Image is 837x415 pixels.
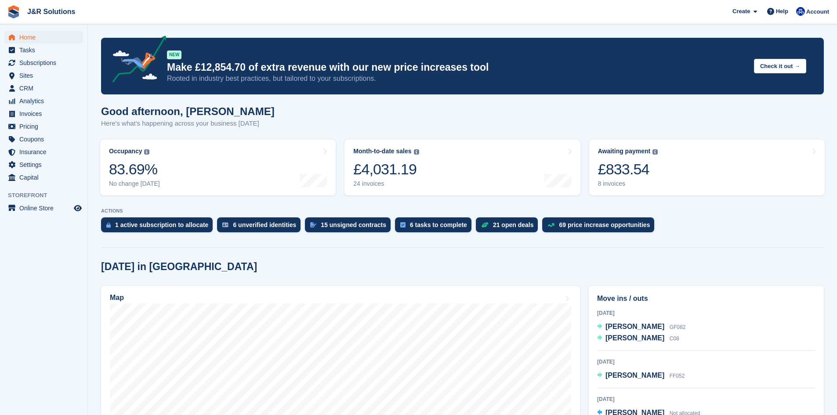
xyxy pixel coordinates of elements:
div: Awaiting payment [598,148,651,155]
a: J&R Solutions [24,4,79,19]
a: Month-to-date sales £4,031.19 24 invoices [344,140,580,195]
div: 83.69% [109,160,160,178]
img: icon-info-grey-7440780725fd019a000dd9b08b2336e03edf1995a4989e88bcd33f0948082b44.svg [144,149,149,155]
a: menu [4,69,83,82]
div: 8 invoices [598,180,658,188]
span: [PERSON_NAME] [605,323,664,330]
img: deal-1b604bf984904fb50ccaf53a9ad4b4a5d6e5aea283cecdc64d6e3604feb123c2.svg [481,222,489,228]
img: active_subscription_to_allocate_icon-d502201f5373d7db506a760aba3b589e785aa758c864c3986d89f69b8ff3... [106,222,111,228]
span: Settings [19,159,72,171]
img: icon-info-grey-7440780725fd019a000dd9b08b2336e03edf1995a4989e88bcd33f0948082b44.svg [652,149,658,155]
a: [PERSON_NAME] C08 [597,333,679,344]
div: 6 tasks to complete [410,221,467,228]
span: Online Store [19,202,72,214]
span: Sites [19,69,72,82]
span: [PERSON_NAME] [605,334,664,342]
img: contract_signature_icon-13c848040528278c33f63329250d36e43548de30e8caae1d1a13099fd9432cc5.svg [310,222,316,227]
h1: Good afternoon, [PERSON_NAME] [101,105,275,117]
img: verify_identity-adf6edd0f0f0b5bbfe63781bf79b02c33cf7c696d77639b501bdc392416b5a36.svg [222,222,228,227]
span: FF052 [670,373,685,379]
span: Storefront [8,191,87,200]
span: Pricing [19,120,72,133]
span: C08 [670,336,679,342]
a: 6 unverified identities [217,217,305,237]
p: Make £12,854.70 of extra revenue with our new price increases tool [167,61,747,74]
div: 15 unsigned contracts [321,221,386,228]
p: ACTIONS [101,208,824,214]
span: [PERSON_NAME] [605,372,664,379]
div: Month-to-date sales [353,148,411,155]
a: [PERSON_NAME] GF082 [597,321,685,333]
h2: [DATE] in [GEOGRAPHIC_DATA] [101,261,257,273]
div: Occupancy [109,148,142,155]
div: 24 invoices [353,180,419,188]
a: menu [4,108,83,120]
div: 21 open deals [493,221,534,228]
a: menu [4,133,83,145]
img: task-75834270c22a3079a89374b754ae025e5fb1db73e45f91037f5363f120a921f8.svg [400,222,406,227]
a: 1 active subscription to allocate [101,217,217,237]
span: Account [806,7,829,16]
a: menu [4,159,83,171]
a: menu [4,146,83,158]
a: menu [4,44,83,56]
span: Subscriptions [19,57,72,69]
a: menu [4,57,83,69]
a: [PERSON_NAME] FF052 [597,370,685,382]
h2: Move ins / outs [597,293,815,304]
div: [DATE] [597,309,815,317]
a: 15 unsigned contracts [305,217,395,237]
span: Home [19,31,72,43]
a: menu [4,120,83,133]
div: No change [DATE] [109,180,160,188]
div: 6 unverified identities [233,221,296,228]
span: Coupons [19,133,72,145]
a: Awaiting payment £833.54 8 invoices [589,140,825,195]
span: Help [776,7,788,16]
img: icon-info-grey-7440780725fd019a000dd9b08b2336e03edf1995a4989e88bcd33f0948082b44.svg [414,149,419,155]
span: Analytics [19,95,72,107]
span: GF082 [670,324,686,330]
div: 1 active subscription to allocate [115,221,208,228]
a: Preview store [72,203,83,213]
span: CRM [19,82,72,94]
div: £833.54 [598,160,658,178]
p: Here's what's happening across your business [DATE] [101,119,275,129]
a: 21 open deals [476,217,543,237]
a: 6 tasks to complete [395,217,476,237]
div: 69 price increase opportunities [559,221,650,228]
a: menu [4,95,83,107]
img: stora-icon-8386f47178a22dfd0bd8f6a31ec36ba5ce8667c1dd55bd0f319d3a0aa187defe.svg [7,5,20,18]
button: Check it out → [754,59,806,73]
div: NEW [167,51,181,59]
img: Macie Adcock [796,7,805,16]
div: £4,031.19 [353,160,419,178]
a: Occupancy 83.69% No change [DATE] [100,140,336,195]
span: Tasks [19,44,72,56]
a: menu [4,202,83,214]
div: [DATE] [597,395,815,403]
a: 69 price increase opportunities [542,217,659,237]
a: menu [4,171,83,184]
div: [DATE] [597,358,815,366]
img: price_increase_opportunities-93ffe204e8149a01c8c9dc8f82e8f89637d9d84a8eef4429ea346261dce0b2c0.svg [547,223,554,227]
span: Capital [19,171,72,184]
span: Invoices [19,108,72,120]
p: Rooted in industry best practices, but tailored to your subscriptions. [167,74,747,83]
h2: Map [110,294,124,302]
span: Create [732,7,750,16]
a: menu [4,31,83,43]
img: price-adjustments-announcement-icon-8257ccfd72463d97f412b2fc003d46551f7dbcb40ab6d574587a9cd5c0d94... [105,36,167,86]
a: menu [4,82,83,94]
span: Insurance [19,146,72,158]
